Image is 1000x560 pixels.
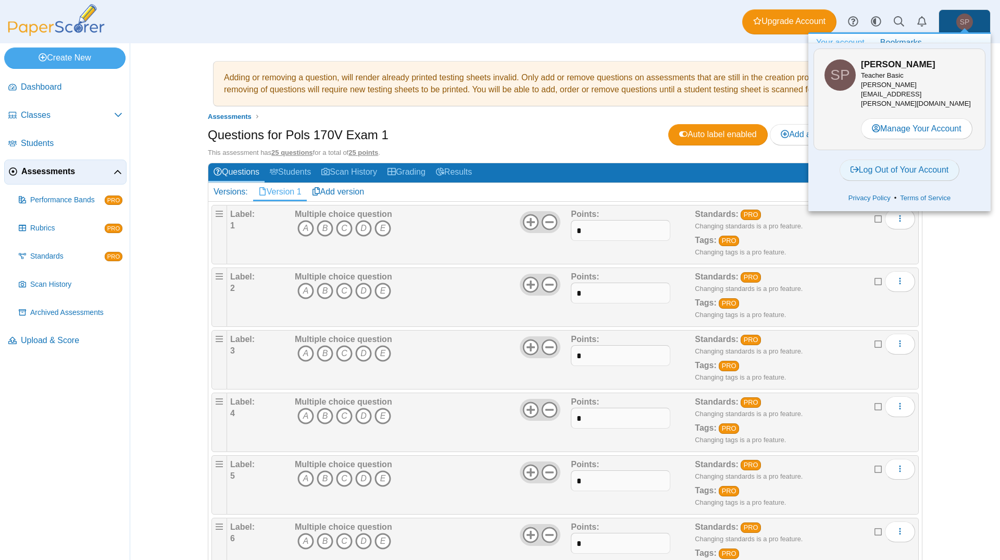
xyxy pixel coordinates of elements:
i: B [317,283,333,299]
b: 2 [230,284,235,293]
a: Classes [4,103,127,128]
i: E [374,408,391,424]
b: 1 [230,221,235,230]
a: PRO [741,272,761,283]
a: PRO [741,522,761,533]
div: Adding or removing a question, will render already printed testing sheets invalid. Only add or re... [219,67,911,101]
b: Standards: [695,210,739,218]
a: Standards PRO [15,244,127,269]
i: D [355,345,372,362]
a: Grading [382,163,431,182]
b: Multiple choice question [295,210,392,218]
a: Terms of Service [896,193,954,203]
i: B [317,220,333,237]
a: Results [431,163,477,182]
b: 6 [230,534,235,543]
i: E [374,345,391,362]
i: E [374,283,391,299]
span: Students [21,138,122,149]
i: D [355,470,372,487]
small: Changing tags is a pro feature. [695,436,786,444]
b: Tags: [695,298,716,307]
b: Points: [571,272,599,281]
a: PRO [741,397,761,408]
small: Changing tags is a pro feature. [695,498,786,506]
i: C [336,345,353,362]
i: A [297,283,314,299]
span: Add a question [781,130,845,139]
span: Scan History [30,279,122,290]
span: PRO [105,252,122,261]
a: Your account [808,34,872,52]
div: This assessment has for a total of . [208,148,922,157]
b: Label: [230,397,255,406]
span: PRO [105,196,122,205]
div: [PERSON_NAME][EMAIL_ADDRESS][PERSON_NAME][DOMAIN_NAME] [861,71,974,109]
b: Tags: [695,423,716,432]
i: A [297,345,314,362]
div: • [814,190,985,206]
i: D [355,408,372,424]
small: Changing standards is a pro feature. [695,535,803,543]
i: C [336,470,353,487]
button: More options [885,271,915,292]
a: Log Out of Your Account [840,160,960,180]
span: Archived Assessments [30,308,122,318]
div: Drag handle [211,267,227,327]
button: More options [885,209,915,229]
a: PRO [719,361,739,371]
small: Changing standards is a pro feature. [695,347,803,355]
i: D [355,220,372,237]
i: B [317,345,333,362]
a: Upload & Score [4,328,127,354]
small: Changing standards is a pro feature. [695,222,803,230]
i: C [336,533,353,550]
a: Archived Assessments [15,300,127,325]
div: Drag handle [211,455,227,515]
b: Multiple choice question [295,460,392,469]
b: Standards: [695,460,739,469]
span: Upgrade Account [753,16,826,27]
span: Assessments [208,113,252,120]
img: PaperScorer [4,4,108,36]
a: Assessments [4,160,127,185]
b: Multiple choice question [295,272,392,281]
button: More options [885,396,915,417]
i: A [297,533,314,550]
a: Create New [4,47,126,68]
a: Add a question [770,124,856,145]
span: Standards [30,251,105,262]
i: D [355,533,372,550]
b: Label: [230,460,255,469]
small: Changing standards is a pro feature. [695,285,803,293]
small: Changing standards is a pro feature. [695,472,803,480]
b: Points: [571,397,599,406]
b: Label: [230,210,255,218]
u: 25 questions [271,149,312,156]
button: More options [885,521,915,542]
div: Versions: [208,183,253,201]
i: C [336,408,353,424]
i: E [374,220,391,237]
i: A [297,470,314,487]
span: Performance Bands [30,195,105,205]
i: B [317,533,333,550]
span: Upload & Score [21,335,122,346]
a: Upgrade Account [742,9,836,34]
b: Points: [571,460,599,469]
span: Auto label enabled [679,130,757,139]
b: 5 [230,471,235,480]
b: Tags: [695,361,716,370]
a: Sabrina Pinnell [939,9,991,34]
small: Changing standards is a pro feature. [695,410,803,418]
span: Sabrina Pinnell [956,14,973,30]
i: D [355,283,372,299]
span: Assessments [21,166,114,177]
a: Questions [208,163,265,182]
b: Multiple choice question [295,335,392,344]
a: PRO [719,549,739,559]
div: Drag handle [211,205,227,264]
b: 4 [230,409,235,418]
b: Standards: [695,397,739,406]
span: Classes [21,109,114,121]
